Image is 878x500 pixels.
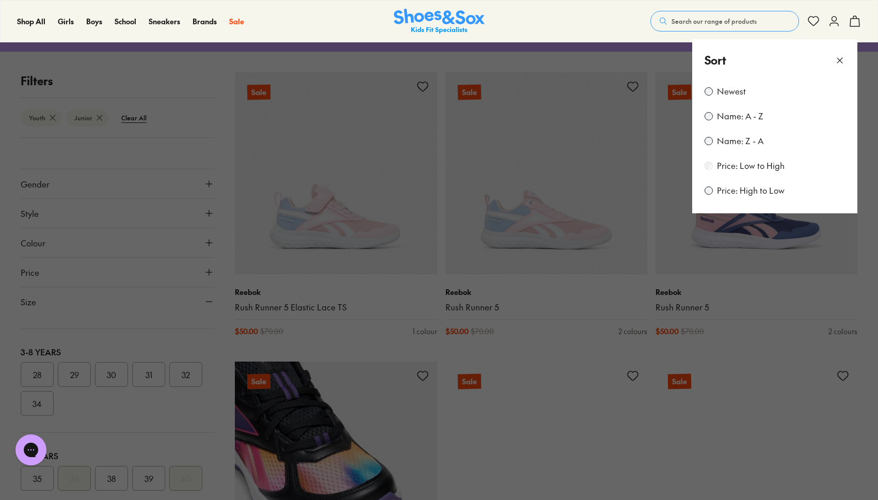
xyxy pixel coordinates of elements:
label: Name: A - Z [717,111,763,122]
label: Price: High to Low [717,185,785,196]
span: Shop All [17,16,45,26]
a: Sale [229,16,244,27]
span: Boys [86,16,102,26]
a: School [115,16,136,27]
img: SNS_Logo_Responsive.svg [394,9,485,34]
span: School [115,16,136,26]
a: Boys [86,16,102,27]
span: Search our range of products [672,17,757,26]
a: Shop All [17,16,45,27]
a: Girls [58,16,74,27]
label: Newest [717,86,746,97]
a: Sneakers [149,16,180,27]
span: Sale [229,16,244,26]
label: Name: Z - A [717,135,763,147]
span: Brands [193,16,217,26]
iframe: Gorgias live chat messenger [10,431,52,469]
button: Search our range of products [650,11,799,32]
a: Brands [193,16,217,27]
p: Sort [705,52,726,69]
label: Price: Low to High [717,160,785,171]
a: Shoes & Sox [394,9,485,34]
span: Sneakers [149,16,180,26]
span: Girls [58,16,74,26]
